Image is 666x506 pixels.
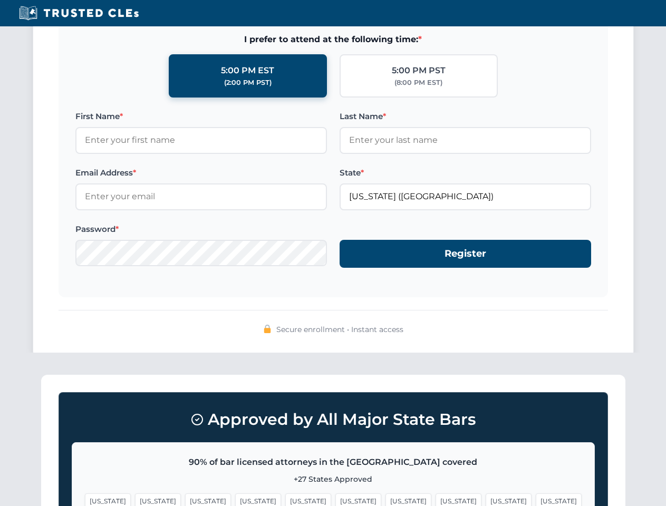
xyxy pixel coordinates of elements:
[75,223,327,236] label: Password
[72,405,595,434] h3: Approved by All Major State Bars
[75,167,327,179] label: Email Address
[75,127,327,153] input: Enter your first name
[394,77,442,88] div: (8:00 PM EST)
[340,127,591,153] input: Enter your last name
[85,455,582,469] p: 90% of bar licensed attorneys in the [GEOGRAPHIC_DATA] covered
[16,5,142,21] img: Trusted CLEs
[340,110,591,123] label: Last Name
[276,324,403,335] span: Secure enrollment • Instant access
[75,183,327,210] input: Enter your email
[75,110,327,123] label: First Name
[392,64,446,77] div: 5:00 PM PST
[221,64,274,77] div: 5:00 PM EST
[75,33,591,46] span: I prefer to attend at the following time:
[224,77,272,88] div: (2:00 PM PST)
[263,325,272,333] img: 🔒
[340,167,591,179] label: State
[340,183,591,210] input: Florida (FL)
[85,473,582,485] p: +27 States Approved
[340,240,591,268] button: Register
